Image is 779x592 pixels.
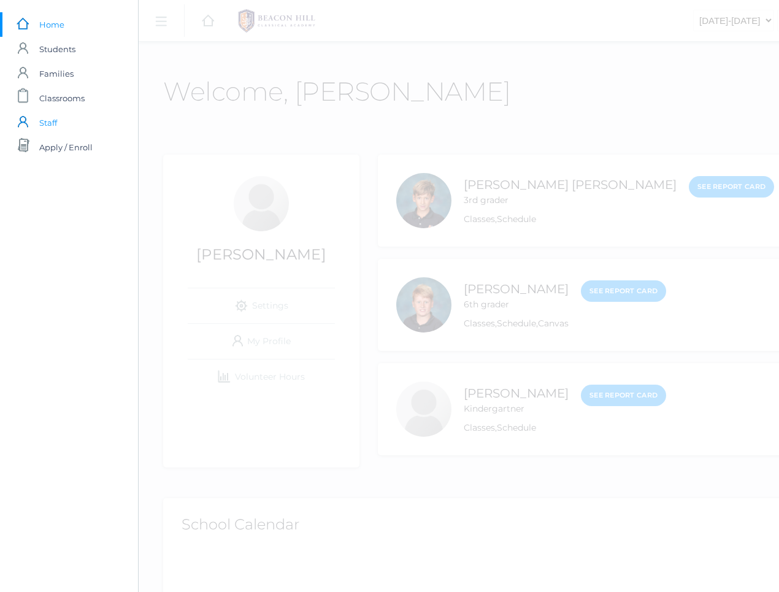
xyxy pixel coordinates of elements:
span: Families [39,61,74,86]
span: Classrooms [39,86,85,110]
span: Students [39,37,75,61]
span: Apply / Enroll [39,135,93,160]
span: Staff [39,110,57,135]
span: Home [39,12,64,37]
